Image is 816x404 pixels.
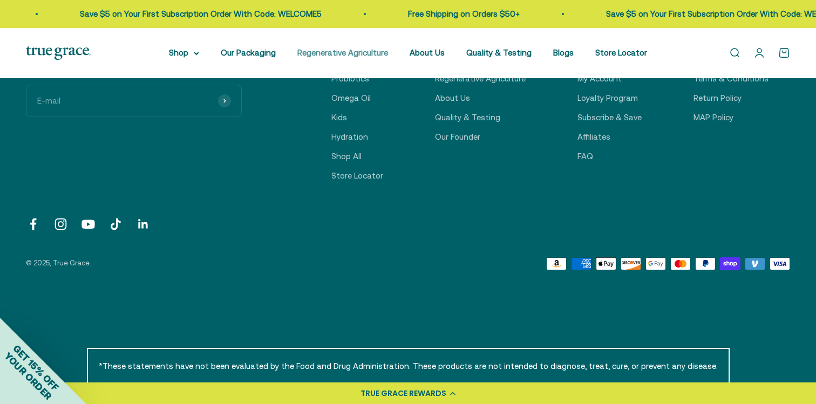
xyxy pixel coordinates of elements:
[331,131,368,143] a: Hydration
[169,46,199,59] summary: Shop
[577,150,593,163] a: FAQ
[53,217,68,231] a: Follow on Instagram
[577,131,610,143] a: Affiliates
[26,217,40,231] a: Follow on Facebook
[87,348,730,385] p: *These statements have not been evaluated by the Food and Drug Administration. These products are...
[693,111,733,124] a: MAP Policy
[108,217,123,231] a: Follow on TikTok
[577,72,622,85] a: My Account
[435,72,526,85] a: Regenerative Agriculture
[595,48,647,57] a: Store Locator
[81,217,96,231] a: Follow on YouTube
[361,388,446,399] div: TRUE GRACE REWARDS
[577,111,642,124] a: Subscribe & Save
[410,48,445,57] a: About Us
[331,169,383,182] a: Store Locator
[79,8,321,20] p: Save $5 on Your First Subscription Order With Code: WELCOME5
[221,48,276,57] a: Our Packaging
[11,343,61,393] span: GET 15% OFF
[435,131,480,143] a: Our Founder
[136,217,151,231] a: Follow on LinkedIn
[331,150,362,163] a: Shop All
[466,48,532,57] a: Quality & Testing
[297,48,388,57] a: Regenerative Agriculture
[26,258,91,269] p: © 2025, True Grace.
[553,48,574,57] a: Blogs
[2,350,54,402] span: YOUR ORDER
[331,72,369,85] a: Probiotics
[331,111,347,124] a: Kids
[435,111,500,124] a: Quality & Testing
[693,72,769,85] a: Terms & Conditions
[577,92,638,105] a: Loyalty Program
[435,92,470,105] a: About Us
[407,9,519,18] a: Free Shipping on Orders $50+
[331,92,371,105] a: Omega Oil
[693,92,742,105] a: Return Policy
